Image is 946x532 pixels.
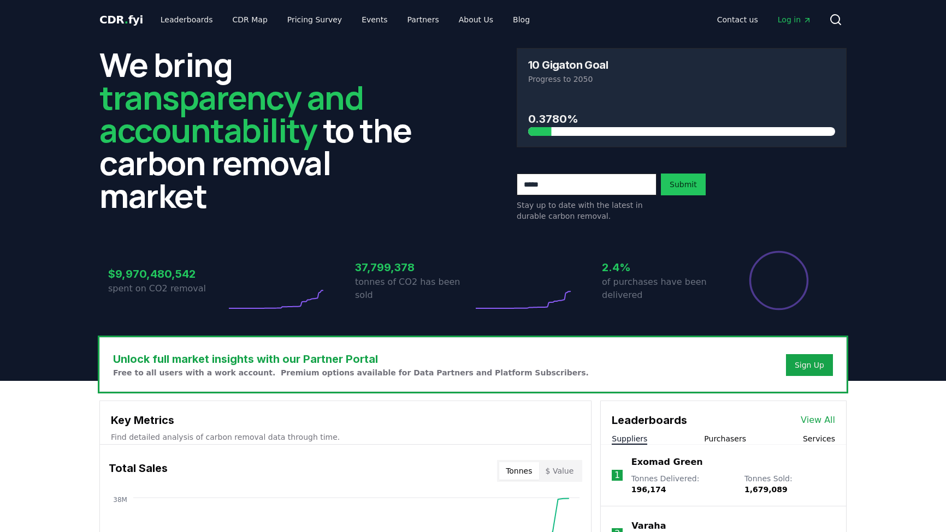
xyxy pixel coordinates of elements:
p: of purchases have been delivered [602,276,720,302]
p: tonnes of CO2 has been sold [355,276,473,302]
a: About Us [450,10,502,29]
a: Sign Up [795,360,824,370]
span: transparency and accountability [99,75,363,152]
h3: Key Metrics [111,412,580,428]
h3: Total Sales [109,460,168,482]
tspan: 38M [113,496,127,504]
h3: 2.4% [602,259,720,276]
a: CDR Map [224,10,276,29]
div: Percentage of sales delivered [748,250,809,311]
h3: Leaderboards [612,412,687,428]
h3: 0.3780% [528,111,835,127]
a: Partners [399,10,448,29]
a: Exomad Green [631,456,703,469]
a: Leaderboards [152,10,222,29]
p: 1 [614,469,620,482]
p: Progress to 2050 [528,74,835,85]
h3: $9,970,480,542 [108,266,226,282]
p: Tonnes Delivered : [631,473,734,495]
h2: We bring to the carbon removal market [99,48,429,212]
a: Events [353,10,396,29]
p: Stay up to date with the latest in durable carbon removal. [517,200,657,222]
a: Blog [504,10,539,29]
span: CDR fyi [99,13,143,26]
nav: Main [152,10,539,29]
h3: Unlock full market insights with our Partner Portal [113,351,589,367]
p: Tonnes Sold : [744,473,835,495]
a: View All [801,414,835,427]
span: . [125,13,128,26]
button: Sign Up [786,354,833,376]
p: Free to all users with a work account. Premium options available for Data Partners and Platform S... [113,367,589,378]
p: Find detailed analysis of carbon removal data through time. [111,432,580,443]
a: CDR.fyi [99,12,143,27]
nav: Main [708,10,820,29]
span: 196,174 [631,485,666,494]
button: $ Value [539,462,581,480]
h3: 10 Gigaton Goal [528,59,608,70]
button: Services [803,433,835,444]
h3: 37,799,378 [355,259,473,276]
button: Tonnes [499,462,539,480]
button: Submit [661,174,706,195]
button: Purchasers [704,433,746,444]
a: Log in [769,10,820,29]
a: Pricing Survey [279,10,351,29]
button: Suppliers [612,433,647,444]
a: Contact us [708,10,767,29]
p: spent on CO2 removal [108,282,226,295]
span: 1,679,089 [744,485,788,494]
span: Log in [778,14,812,25]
